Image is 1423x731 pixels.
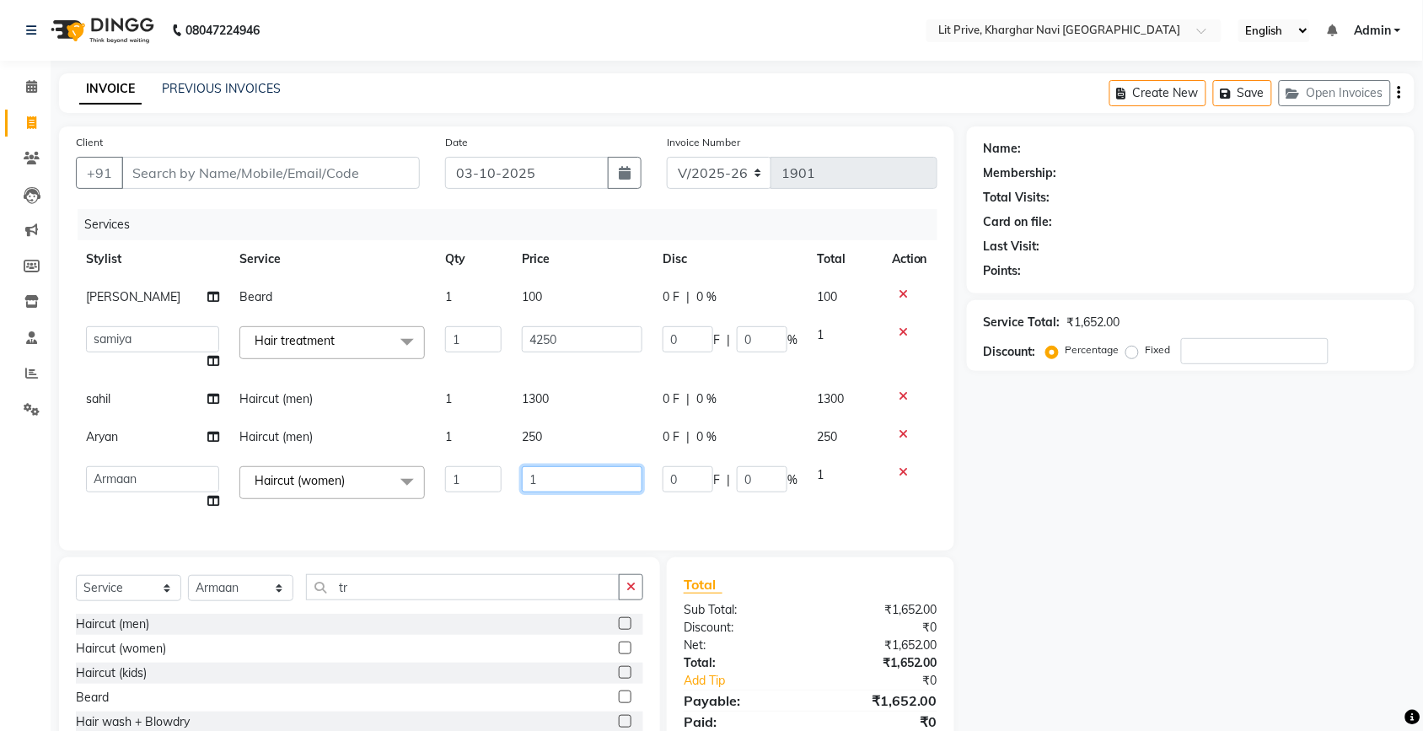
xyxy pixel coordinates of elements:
[984,314,1061,331] div: Service Total:
[76,240,229,278] th: Stylist
[810,654,950,672] div: ₹1,652.00
[663,288,679,306] span: 0 F
[818,467,824,482] span: 1
[1109,80,1206,106] button: Create New
[79,74,142,105] a: INVOICE
[984,262,1022,280] div: Points:
[882,240,937,278] th: Action
[522,289,542,304] span: 100
[984,238,1040,255] div: Last Visit:
[335,333,342,348] a: x
[255,473,345,488] span: Haircut (women)
[1213,80,1272,106] button: Save
[306,574,620,600] input: Search or Scan
[76,135,103,150] label: Client
[239,289,272,304] span: Beard
[810,691,950,711] div: ₹1,652.00
[121,157,420,189] input: Search by Name/Mobile/Email/Code
[76,689,109,707] div: Beard
[445,429,452,444] span: 1
[671,601,811,619] div: Sub Total:
[834,672,950,690] div: ₹0
[818,429,838,444] span: 250
[445,289,452,304] span: 1
[808,240,882,278] th: Total
[512,240,652,278] th: Price
[76,640,166,658] div: Haircut (women)
[727,331,730,349] span: |
[76,157,123,189] button: +91
[696,288,717,306] span: 0 %
[667,135,740,150] label: Invoice Number
[818,391,845,406] span: 1300
[663,428,679,446] span: 0 F
[818,289,838,304] span: 100
[686,428,690,446] span: |
[522,391,549,406] span: 1300
[810,601,950,619] div: ₹1,652.00
[984,140,1022,158] div: Name:
[652,240,808,278] th: Disc
[671,619,811,637] div: Discount:
[984,343,1036,361] div: Discount:
[671,654,811,672] div: Total:
[686,390,690,408] span: |
[686,288,690,306] span: |
[671,691,811,711] div: Payable:
[787,471,797,489] span: %
[43,7,158,54] img: logo
[1146,342,1171,357] label: Fixed
[86,289,180,304] span: [PERSON_NAME]
[727,471,730,489] span: |
[239,429,313,444] span: Haircut (men)
[1279,80,1391,106] button: Open Invoices
[435,240,512,278] th: Qty
[696,428,717,446] span: 0 %
[1354,22,1391,40] span: Admin
[522,429,542,444] span: 250
[671,672,834,690] a: Add Tip
[696,390,717,408] span: 0 %
[76,713,190,731] div: Hair wash + Blowdry
[239,391,313,406] span: Haircut (men)
[162,81,281,96] a: PREVIOUS INVOICES
[229,240,435,278] th: Service
[86,391,110,406] span: sahil
[445,135,468,150] label: Date
[984,189,1050,207] div: Total Visits:
[713,331,720,349] span: F
[76,664,147,682] div: Haircut (kids)
[76,615,149,633] div: Haircut (men)
[684,576,722,594] span: Total
[78,209,950,240] div: Services
[1066,342,1120,357] label: Percentage
[255,333,335,348] span: Hair treatment
[185,7,260,54] b: 08047224946
[671,637,811,654] div: Net:
[1067,314,1120,331] div: ₹1,652.00
[86,429,118,444] span: Aryan
[984,164,1057,182] div: Membership:
[445,391,452,406] span: 1
[787,331,797,349] span: %
[713,471,720,489] span: F
[984,213,1053,231] div: Card on file:
[663,390,679,408] span: 0 F
[345,473,352,488] a: x
[810,619,950,637] div: ₹0
[810,637,950,654] div: ₹1,652.00
[818,327,824,342] span: 1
